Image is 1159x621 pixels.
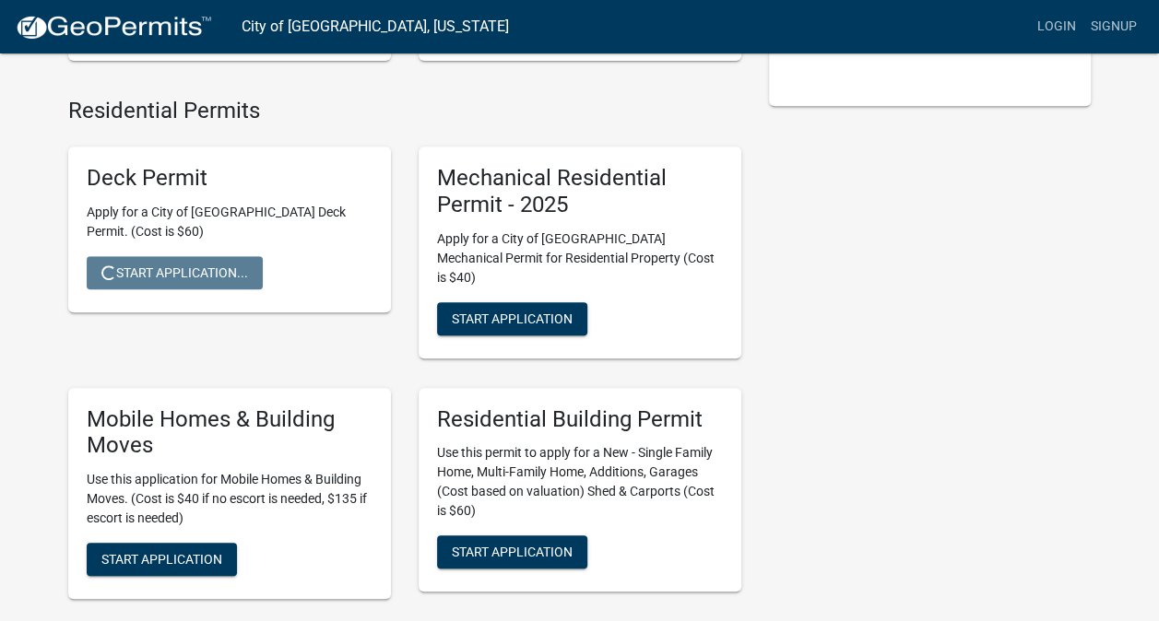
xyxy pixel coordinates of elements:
[1030,9,1083,44] a: Login
[452,310,573,325] span: Start Application
[437,302,587,335] button: Start Application
[87,203,373,241] p: Apply for a City of [GEOGRAPHIC_DATA] Deck Permit. (Cost is $60)
[101,264,248,279] span: Start Application...
[437,406,723,433] h5: Residential Building Permit
[452,545,573,559] span: Start Application
[68,98,741,124] h4: Residential Permits
[87,256,263,289] button: Start Application...
[437,165,723,218] h5: Mechanical Residential Permit - 2025
[437,535,587,568] button: Start Application
[87,165,373,192] h5: Deck Permit
[437,443,723,521] p: Use this permit to apply for a New - Single Family Home, Multi-Family Home, Additions, Garages (C...
[87,406,373,460] h5: Mobile Homes & Building Moves
[87,543,237,576] button: Start Application
[101,552,222,567] span: Start Application
[242,11,509,42] a: City of [GEOGRAPHIC_DATA], [US_STATE]
[1083,9,1144,44] a: Signup
[87,470,373,528] p: Use this application for Mobile Homes & Building Moves. (Cost is $40 if no escort is needed, $135...
[437,229,723,287] p: Apply for a City of [GEOGRAPHIC_DATA] Mechanical Permit for Residential Property (Cost is $40)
